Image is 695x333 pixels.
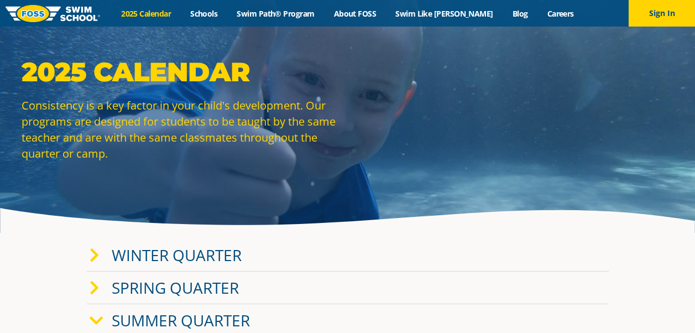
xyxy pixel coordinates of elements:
p: Consistency is a key factor in your child's development. Our programs are designed for students t... [22,97,342,162]
a: Blog [503,8,537,19]
a: Swim Path® Program [227,8,324,19]
strong: 2025 Calendar [22,56,250,88]
a: Schools [181,8,227,19]
a: Careers [537,8,583,19]
a: Spring Quarter [112,277,239,298]
a: Swim Like [PERSON_NAME] [386,8,503,19]
a: About FOSS [324,8,386,19]
a: Summer Quarter [112,310,250,331]
a: Winter Quarter [112,244,242,266]
img: FOSS Swim School Logo [6,5,100,22]
a: 2025 Calendar [112,8,181,19]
